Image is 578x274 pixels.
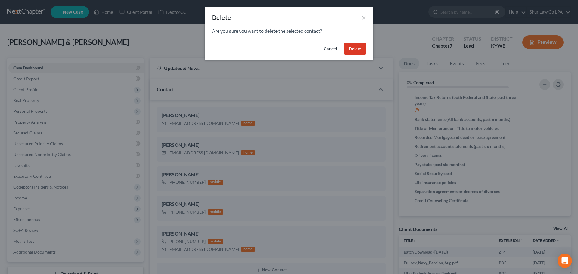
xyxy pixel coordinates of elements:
[558,254,572,268] div: Open Intercom Messenger
[212,28,366,35] p: Are you sure you want to delete the selected contact?
[212,13,231,22] div: Delete
[319,43,342,55] button: Cancel
[362,14,366,21] button: ×
[344,43,366,55] button: Delete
